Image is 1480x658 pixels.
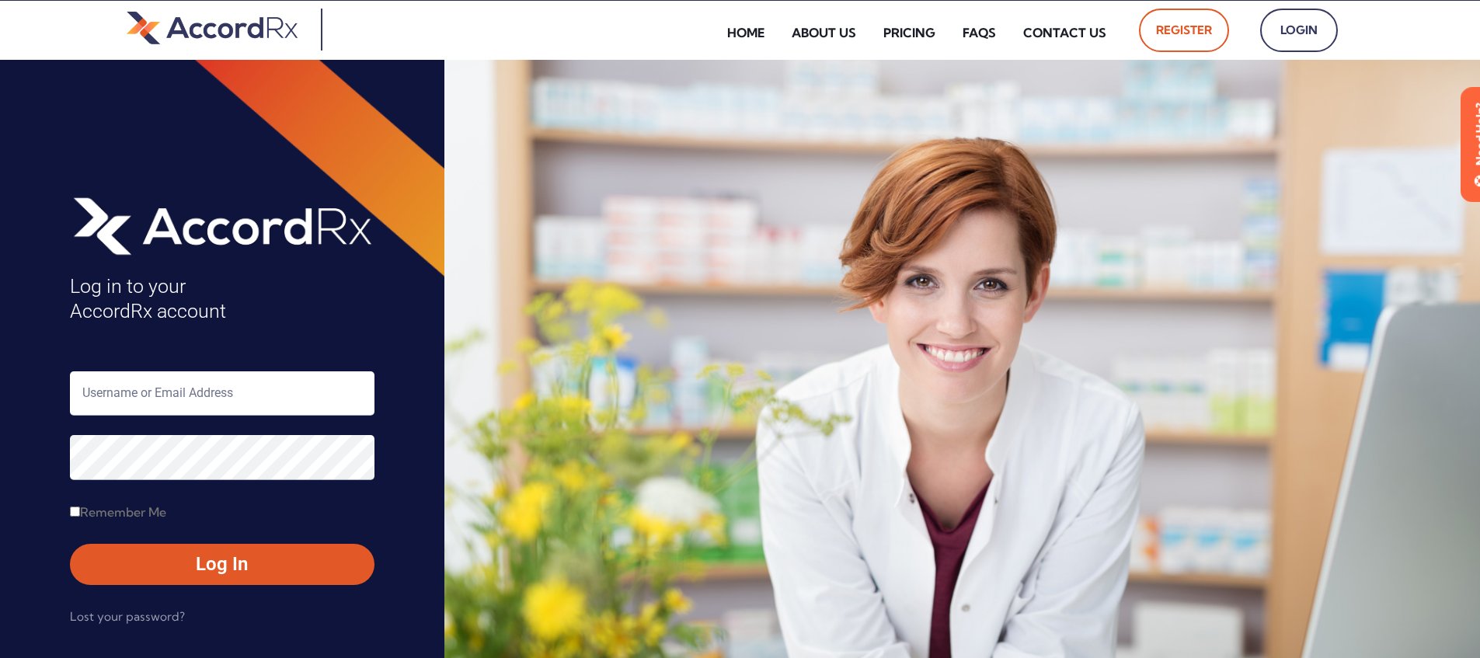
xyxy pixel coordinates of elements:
[780,15,868,50] a: About Us
[1012,15,1118,50] a: Contact Us
[1156,18,1212,43] span: Register
[1277,18,1321,43] span: Login
[70,192,374,259] img: AccordRx_logo_header_white
[70,371,374,416] input: Username or Email Address
[70,507,80,517] input: Remember Me
[1260,9,1338,52] a: Login
[951,15,1008,50] a: FAQs
[70,544,374,584] button: Log In
[127,9,298,47] img: default-logo
[70,604,185,629] a: Lost your password?
[872,15,947,50] a: Pricing
[70,500,166,524] label: Remember Me
[716,15,776,50] a: Home
[85,552,359,576] span: Log In
[70,274,374,325] h4: Log in to your AccordRx account
[1139,9,1229,52] a: Register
